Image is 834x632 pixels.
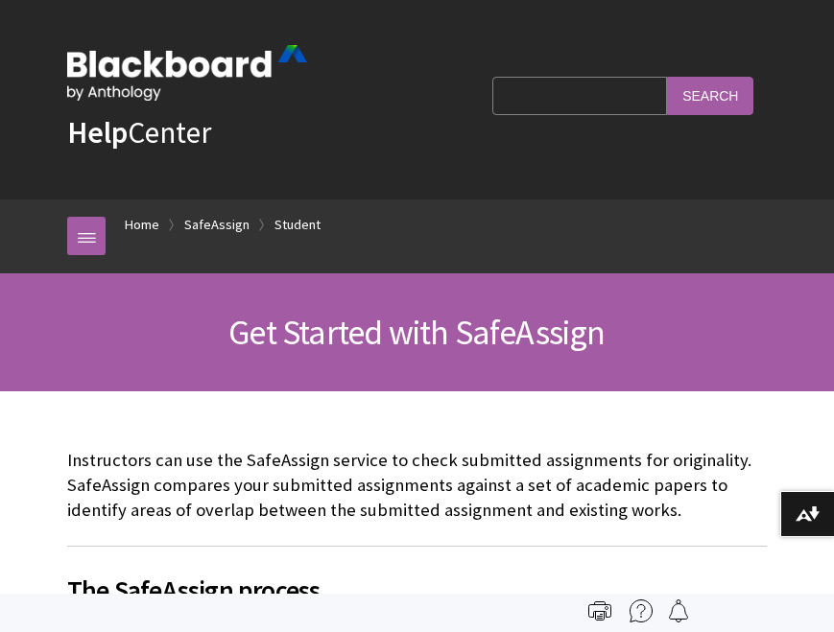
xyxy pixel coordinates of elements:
a: SafeAssign [184,213,250,237]
span: Get Started with SafeAssign [228,311,605,354]
p: Instructors can use the SafeAssign service to check submitted assignments for originality. SafeAs... [67,448,767,524]
img: Follow this page [667,599,690,622]
a: HelpCenter [67,113,211,152]
a: Home [125,213,159,237]
img: Print [588,599,611,622]
img: More help [630,599,653,622]
strong: Help [67,113,128,152]
input: Search [667,77,753,114]
img: Blackboard by Anthology [67,45,307,101]
h2: The SafeAssign process [67,546,767,610]
a: Student [274,213,321,237]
